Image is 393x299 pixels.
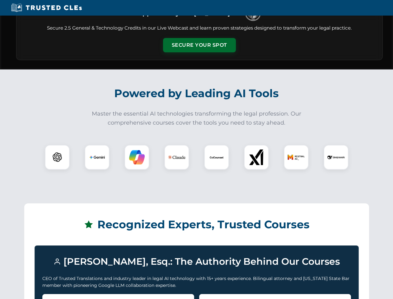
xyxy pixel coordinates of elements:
[9,3,84,12] img: Trusted CLEs
[85,145,110,170] div: Gemini
[89,149,105,165] img: Gemini Logo
[88,109,306,127] p: Master the essential AI technologies transforming the legal profession. Our comprehensive courses...
[163,38,236,52] button: Secure Your Spot
[35,214,359,235] h2: Recognized Experts, Trusted Courses
[164,145,189,170] div: Claude
[42,253,351,270] h3: [PERSON_NAME], Esq.: The Authority Behind Our Courses
[24,25,375,32] p: Secure 2.5 General & Technology Credits in our Live Webcast and learn proven strategies designed ...
[327,149,345,166] img: DeepSeek Logo
[42,275,351,289] p: CEO of Trusted Translations and industry leader in legal AI technology with 15+ years experience....
[249,149,264,165] img: xAI Logo
[168,149,185,166] img: Claude Logo
[24,83,369,104] h2: Powered by Leading AI Tools
[45,145,70,170] div: ChatGPT
[324,145,349,170] div: DeepSeek
[204,145,229,170] div: CoCounsel
[48,148,66,166] img: ChatGPT Logo
[284,145,309,170] div: Mistral AI
[244,145,269,170] div: xAI
[129,149,145,165] img: Copilot Logo
[288,149,305,166] img: Mistral AI Logo
[209,149,224,165] img: CoCounsel Logo
[124,145,149,170] div: Copilot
